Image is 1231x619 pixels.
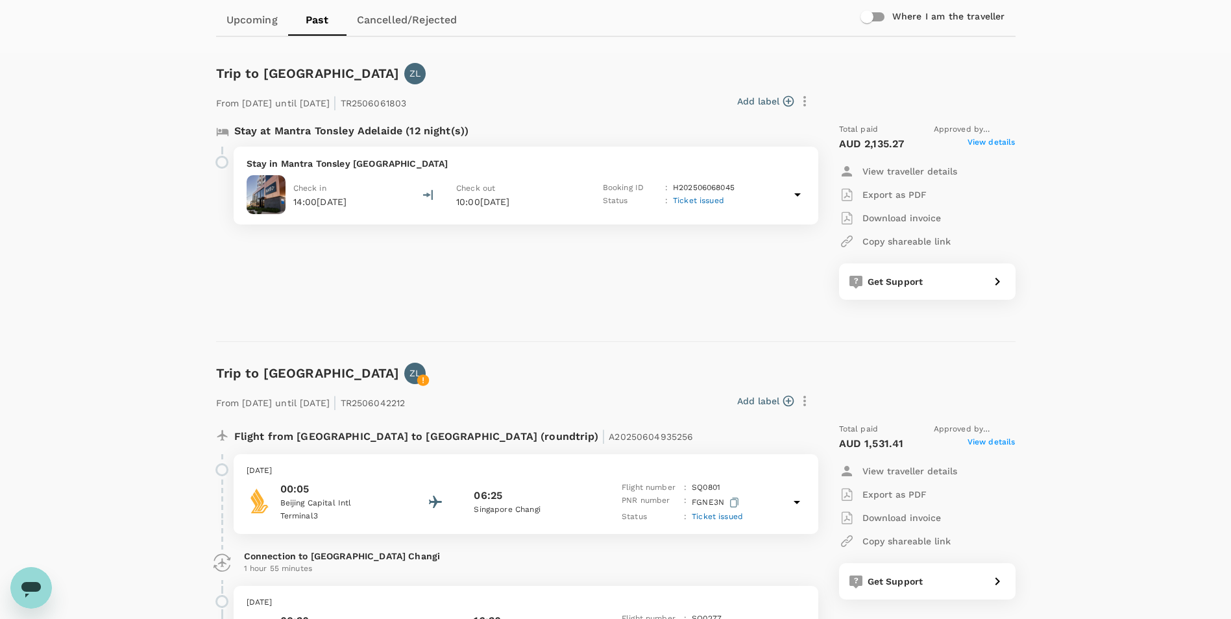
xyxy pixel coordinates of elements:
[737,95,794,108] button: Add label
[839,160,957,183] button: View traveller details
[862,188,927,201] p: Export as PDF
[862,465,957,478] p: View traveller details
[839,483,927,506] button: Export as PDF
[839,506,941,529] button: Download invoice
[968,436,1016,452] span: View details
[684,494,687,511] p: :
[862,235,951,248] p: Copy shareable link
[839,183,927,206] button: Export as PDF
[968,136,1016,152] span: View details
[247,488,273,514] img: Singapore Airlines
[839,230,951,253] button: Copy shareable link
[839,529,951,553] button: Copy shareable link
[234,423,694,446] p: Flight from [GEOGRAPHIC_DATA] to [GEOGRAPHIC_DATA] (roundtrip)
[665,195,668,208] p: :
[247,175,286,214] img: Mantra Tonsley Adelaide
[409,367,420,380] p: ZL
[622,494,679,511] p: PNR number
[665,182,668,195] p: :
[622,511,679,524] p: Status
[244,550,808,563] p: Connection to [GEOGRAPHIC_DATA] Changi
[10,567,52,609] iframe: Button to launch messaging window
[293,184,326,193] span: Check in
[234,123,469,139] p: Stay at Mantra Tonsley Adelaide (12 night(s))
[868,276,923,287] span: Get Support
[244,563,808,576] p: 1 hour 55 minutes
[684,481,687,494] p: :
[862,511,941,524] p: Download invoice
[862,488,927,501] p: Export as PDF
[280,497,397,510] p: Beijing Capital Intl
[280,481,397,497] p: 00:05
[839,423,879,436] span: Total paid
[333,93,337,112] span: |
[622,481,679,494] p: Flight number
[247,596,805,609] p: [DATE]
[839,136,905,152] p: AUD 2,135.27
[692,494,742,511] p: FGNE3N
[603,195,660,208] p: Status
[247,157,805,170] p: Stay in Mantra Tonsley [GEOGRAPHIC_DATA]
[409,67,420,80] p: ZL
[347,5,468,36] a: Cancelled/Rejected
[456,184,495,193] span: Check out
[868,576,923,587] span: Get Support
[333,393,337,411] span: |
[609,431,693,442] span: A20250604935256
[474,488,502,504] p: 06:25
[288,5,347,36] a: Past
[862,535,951,548] p: Copy shareable link
[839,436,904,452] p: AUD 1,531.41
[934,123,1016,136] span: Approved by
[692,481,720,494] p: SQ 0801
[216,5,288,36] a: Upcoming
[247,465,805,478] p: [DATE]
[216,363,400,383] h6: Trip to [GEOGRAPHIC_DATA]
[456,195,579,208] p: 10:00[DATE]
[673,182,735,195] p: H202506068045
[934,423,1016,436] span: Approved by
[684,511,687,524] p: :
[474,504,591,516] p: Singapore Changi
[892,10,1005,24] h6: Where I am the traveller
[692,512,743,521] span: Ticket issued
[862,165,957,178] p: View traveller details
[216,63,400,84] h6: Trip to [GEOGRAPHIC_DATA]
[280,510,397,523] p: Terminal 3
[216,90,407,113] p: From [DATE] until [DATE] TR2506061803
[673,196,724,205] span: Ticket issued
[602,427,605,445] span: |
[839,206,941,230] button: Download invoice
[737,394,794,407] button: Add label
[216,389,406,413] p: From [DATE] until [DATE] TR2506042212
[862,212,941,225] p: Download invoice
[839,459,957,483] button: View traveller details
[839,123,879,136] span: Total paid
[603,182,660,195] p: Booking ID
[293,195,347,208] p: 14:00[DATE]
